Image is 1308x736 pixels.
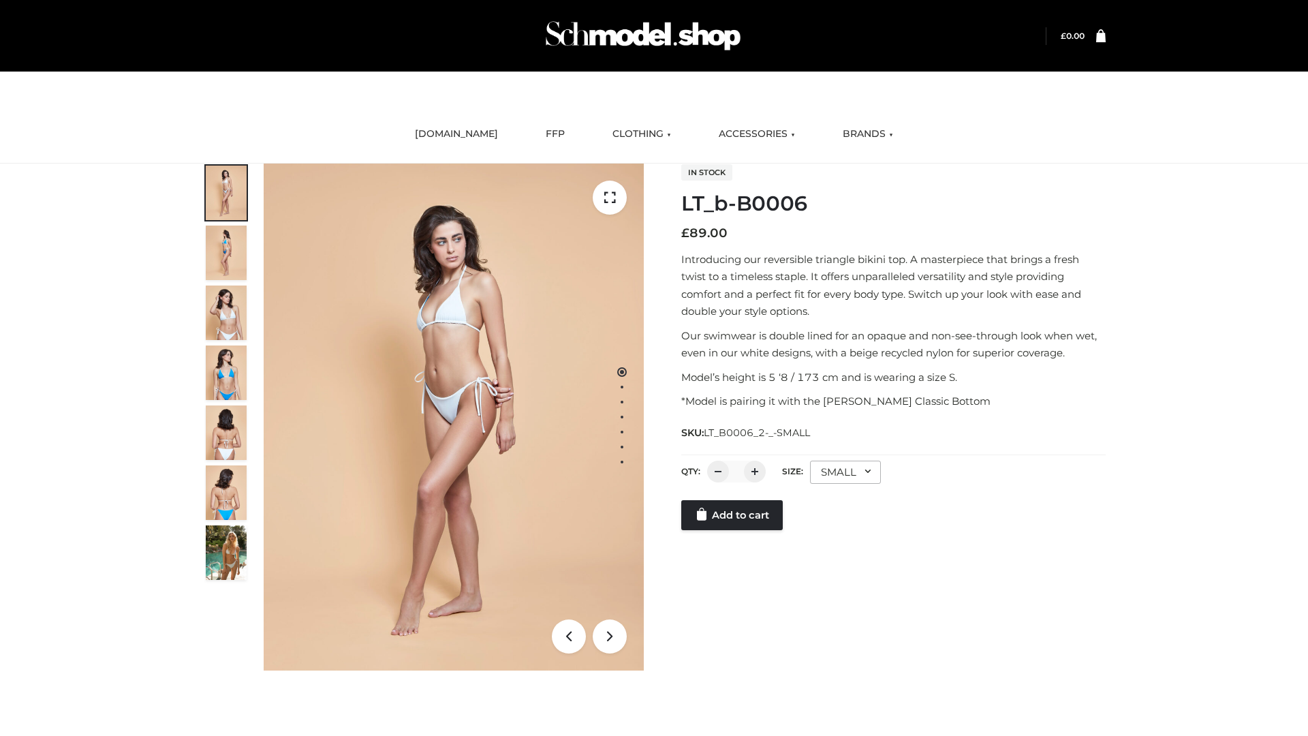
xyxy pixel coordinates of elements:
a: £0.00 [1061,31,1085,41]
img: ArielClassicBikiniTop_CloudNine_AzureSky_OW114ECO_1 [264,164,644,671]
img: ArielClassicBikiniTop_CloudNine_AzureSky_OW114ECO_4-scaled.jpg [206,346,247,400]
img: ArielClassicBikiniTop_CloudNine_AzureSky_OW114ECO_8-scaled.jpg [206,465,247,520]
img: Schmodel Admin 964 [541,9,745,63]
p: Our swimwear is double lined for an opaque and non-see-through look when wet, even in our white d... [681,327,1106,362]
a: FFP [535,119,575,149]
a: [DOMAIN_NAME] [405,119,508,149]
p: *Model is pairing it with the [PERSON_NAME] Classic Bottom [681,393,1106,410]
p: Introducing our reversible triangle bikini top. A masterpiece that brings a fresh twist to a time... [681,251,1106,320]
span: £ [1061,31,1066,41]
span: £ [681,226,689,241]
img: ArielClassicBikiniTop_CloudNine_AzureSky_OW114ECO_7-scaled.jpg [206,405,247,460]
bdi: 89.00 [681,226,728,241]
img: ArielClassicBikiniTop_CloudNine_AzureSky_OW114ECO_1-scaled.jpg [206,166,247,220]
div: SMALL [810,461,881,484]
a: Add to cart [681,500,783,530]
img: ArielClassicBikiniTop_CloudNine_AzureSky_OW114ECO_3-scaled.jpg [206,286,247,340]
bdi: 0.00 [1061,31,1085,41]
a: BRANDS [832,119,903,149]
a: ACCESSORIES [708,119,805,149]
span: LT_B0006_2-_-SMALL [704,427,810,439]
span: SKU: [681,425,811,441]
img: Arieltop_CloudNine_AzureSky2.jpg [206,525,247,580]
h1: LT_b-B0006 [681,191,1106,216]
a: CLOTHING [602,119,681,149]
span: In stock [681,164,732,181]
img: ArielClassicBikiniTop_CloudNine_AzureSky_OW114ECO_2-scaled.jpg [206,226,247,280]
label: QTY: [681,466,700,476]
label: Size: [782,466,803,476]
p: Model’s height is 5 ‘8 / 173 cm and is wearing a size S. [681,369,1106,386]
